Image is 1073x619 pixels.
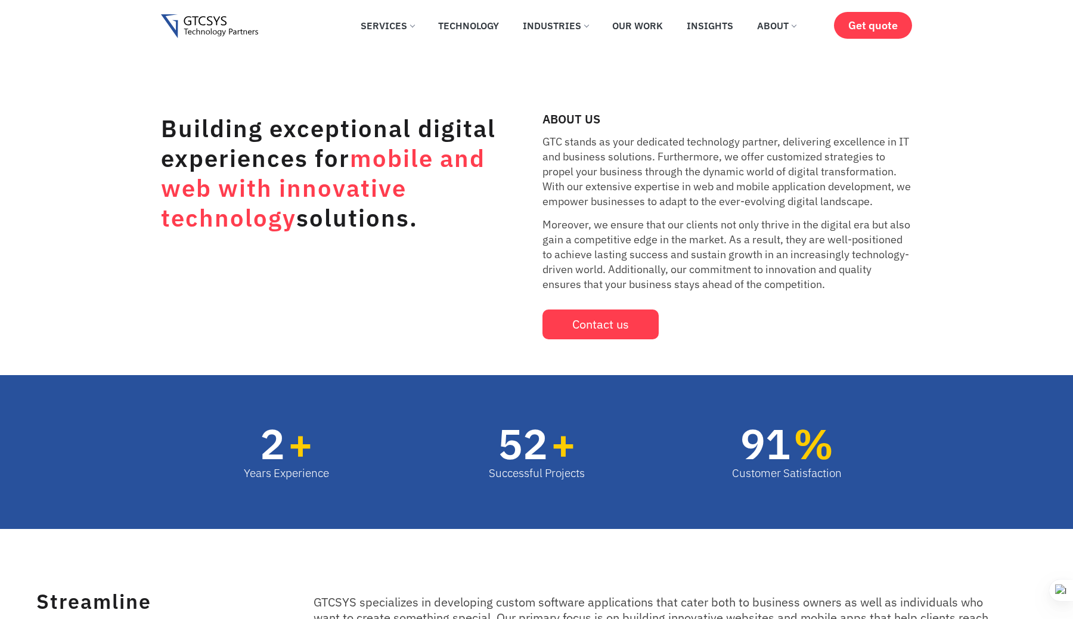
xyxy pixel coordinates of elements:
[603,13,672,39] a: Our Work
[678,13,742,39] a: Insights
[161,113,501,233] h1: Building exceptional digital experiences for solutions.
[542,113,912,125] h2: ABOUT US
[244,465,329,482] div: Years Experience
[161,143,485,233] span: mobile and web with innovative technology
[834,12,912,39] a: Get quote
[740,423,790,465] span: 91
[551,423,585,465] span: +
[542,134,912,209] p: GTC stands as your dedicated technology partner, delivering excellence in IT and business solutio...
[542,309,659,339] a: Contact us
[793,423,842,465] span: %
[498,423,548,465] span: 52
[489,465,585,482] div: Successful Projects
[514,13,597,39] a: Industries
[429,13,508,39] a: Technology
[352,13,423,39] a: Services
[732,465,842,482] div: Customer Satisfaction
[542,217,912,292] p: Moreover, we ensure that our clients not only thrive in the digital era but also gain a competiti...
[161,14,258,39] img: Gtcsys logo
[748,13,805,39] a: About
[260,423,285,465] span: 2
[572,318,629,330] span: Contact us
[288,423,329,465] span: +
[848,19,898,32] span: Get quote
